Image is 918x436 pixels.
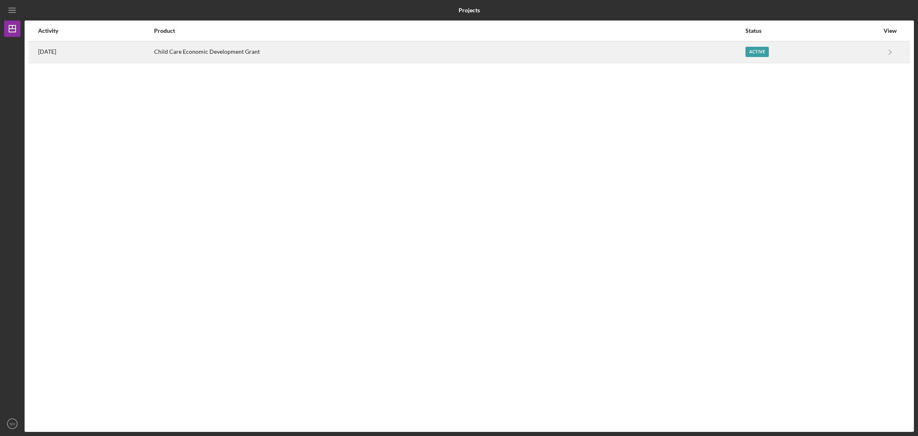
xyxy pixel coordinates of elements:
[38,27,153,34] div: Activity
[459,7,480,14] b: Projects
[745,47,769,57] div: Active
[38,48,56,55] time: 2025-06-29 04:52
[9,422,15,426] text: SH
[880,27,900,34] div: View
[154,27,745,34] div: Product
[154,42,745,62] div: Child Care Economic Development Grant
[745,27,879,34] div: Status
[4,415,20,432] button: SH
